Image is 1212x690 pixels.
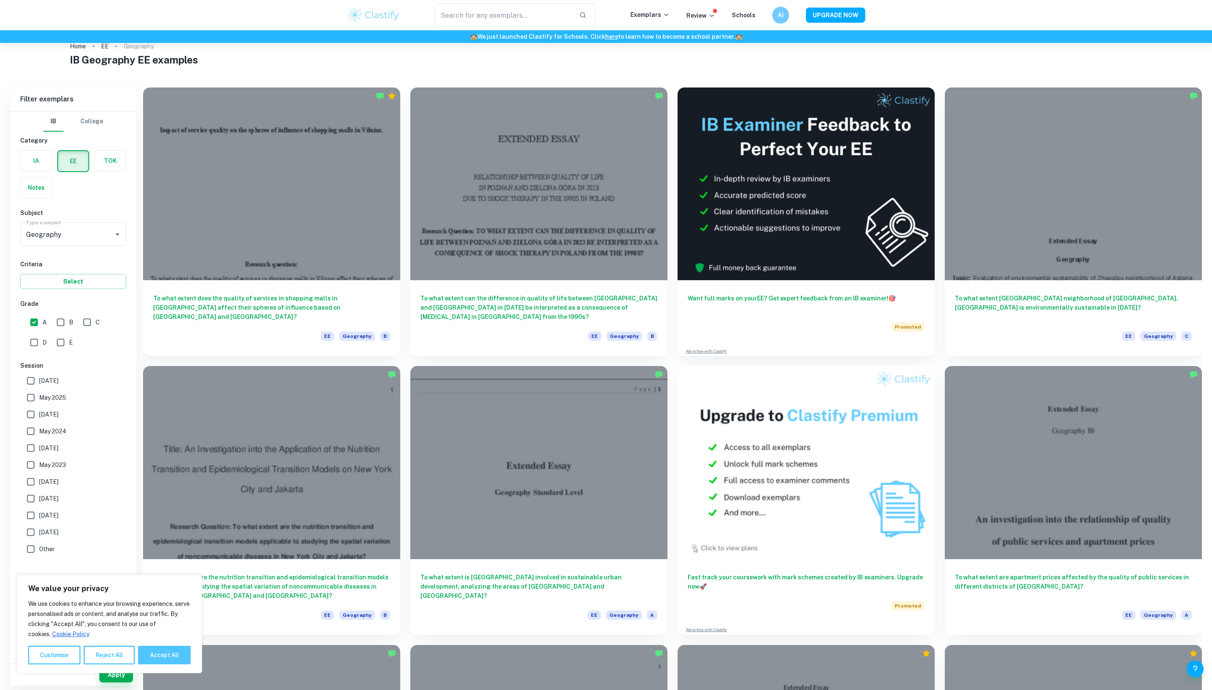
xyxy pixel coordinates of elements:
[28,646,80,664] button: Customise
[1122,610,1135,620] span: EE
[388,92,396,100] div: Premium
[655,370,663,379] img: Marked
[112,228,123,240] button: Open
[39,427,66,436] span: May 2024
[588,332,601,341] span: EE
[339,610,375,620] span: Geography
[891,601,925,610] span: Promoted
[26,219,61,226] label: Type a subject
[1189,370,1198,379] img: Marked
[678,88,935,356] a: Want full marks on yourEE? Get expert feedback from an IB examiner!PromotedAdvertise with Clastify
[20,274,126,289] button: Select
[699,583,707,590] span: 🚀
[39,443,58,453] span: [DATE]
[43,338,47,347] span: D
[922,649,930,658] div: Premium
[647,610,657,620] span: A
[955,573,1192,600] h6: To what extent are apartment prices affected by the quality of public services in different distr...
[20,361,126,370] h6: Session
[376,92,384,100] img: Marked
[2,32,1210,41] h6: We just launched Clastify for Schools. Click to learn how to become a school partner.
[686,627,727,633] a: Advertise with Clastify
[380,332,390,341] span: B
[96,318,100,327] span: C
[10,88,136,111] h6: Filter exemplars
[686,11,715,20] p: Review
[688,294,925,312] h6: Want full marks on your EE ? Get expert feedback from an IB examiner!
[339,332,375,341] span: Geography
[39,410,58,419] span: [DATE]
[420,294,657,321] h6: To what extent can the difference in quality of life between [GEOGRAPHIC_DATA] and [GEOGRAPHIC_DA...
[772,7,789,24] button: AI
[732,12,755,19] a: Schools
[606,610,642,620] span: Geography
[28,584,191,594] p: We value your privacy
[655,649,663,658] img: Marked
[99,667,133,682] button: Apply
[20,260,126,269] h6: Criteria
[58,151,88,171] button: EE
[43,318,47,327] span: A
[655,92,663,100] img: Marked
[21,151,52,171] button: IA
[43,111,103,132] div: Filter type choice
[21,178,52,198] button: Notes
[587,610,601,620] span: EE
[20,136,126,145] h6: Category
[153,573,390,600] h6: To what extent are the nutrition transition and epidemiological transition models applicable to s...
[43,111,64,132] button: IB
[410,88,667,356] a: To what extent can the difference in quality of life between [GEOGRAPHIC_DATA] and [GEOGRAPHIC_DA...
[678,366,935,559] img: Thumbnail
[1181,610,1192,620] span: A
[321,332,334,341] span: EE
[435,3,572,27] input: Search for any exemplars...
[39,528,58,537] span: [DATE]
[39,393,66,402] span: May 2025
[124,42,154,51] p: Geography
[28,599,191,639] p: We use cookies to enhance your browsing experience, serve personalised ads or content, and analys...
[347,7,400,24] img: Clastify logo
[776,11,786,20] h6: AI
[1140,332,1176,341] span: Geography
[945,88,1202,356] a: To what extent [GEOGRAPHIC_DATA] neighborhood of [GEOGRAPHIC_DATA], [GEOGRAPHIC_DATA] is environm...
[605,33,618,40] a: here
[101,40,109,52] a: EE
[806,8,865,23] button: UPGRADE NOW
[39,494,58,503] span: [DATE]
[70,52,1143,67] h1: IB Geography EE examples
[1189,92,1198,100] img: Marked
[39,376,58,385] span: [DATE]
[39,460,66,470] span: May 2023
[20,208,126,218] h6: Subject
[1140,610,1176,620] span: Geography
[39,511,58,520] span: [DATE]
[606,332,642,341] span: Geography
[84,646,135,664] button: Reject All
[52,630,90,638] a: Cookie Policy
[39,477,58,486] span: [DATE]
[888,295,896,302] span: 🎯
[630,10,670,19] p: Exemplars
[470,33,477,40] span: 🏫
[153,294,390,321] h6: To what extent does the quality of services in shopping malls in [GEOGRAPHIC_DATA] affect their s...
[420,573,657,600] h6: To what extent is [GEOGRAPHIC_DATA] involved in sustainable urban development, analyzing the area...
[678,88,935,280] img: Thumbnail
[95,151,126,171] button: TOK
[143,88,400,356] a: To what extent does the quality of services in shopping malls in [GEOGRAPHIC_DATA] affect their s...
[945,366,1202,634] a: To what extent are apartment prices affected by the quality of public services in different distr...
[1122,332,1135,341] span: EE
[891,322,925,332] span: Promoted
[955,294,1192,321] h6: To what extent [GEOGRAPHIC_DATA] neighborhood of [GEOGRAPHIC_DATA], [GEOGRAPHIC_DATA] is environm...
[388,649,396,658] img: Marked
[647,332,657,341] span: B
[388,370,396,379] img: Marked
[69,318,73,327] span: B
[1187,661,1204,677] button: Help and Feedback
[321,610,334,620] span: EE
[410,366,667,634] a: To what extent is [GEOGRAPHIC_DATA] involved in sustainable urban development, analyzing the area...
[1181,332,1192,341] span: C
[735,33,742,40] span: 🏫
[380,610,390,620] span: B
[80,111,103,132] button: College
